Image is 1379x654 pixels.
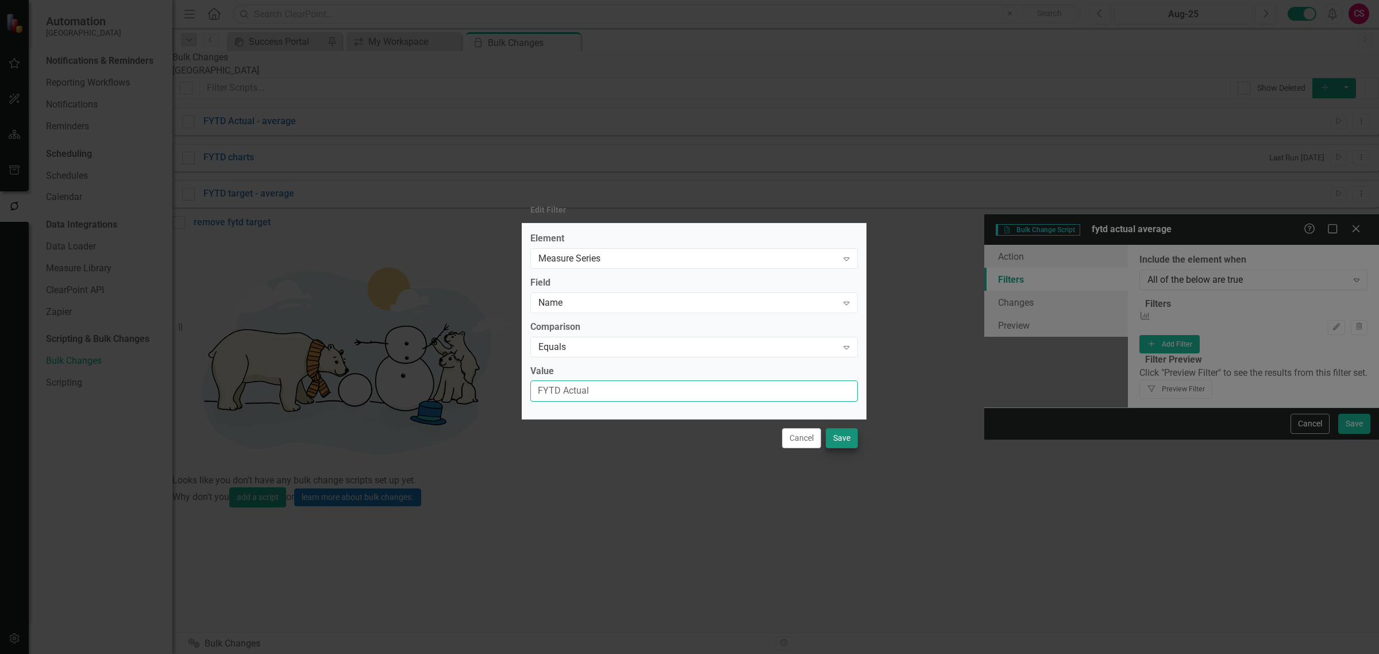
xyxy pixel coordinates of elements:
div: Measure Series [538,252,838,266]
label: Comparison [530,321,858,334]
label: Value [530,365,858,378]
div: Name [538,296,838,309]
button: Cancel [782,428,821,448]
button: Save [826,428,858,448]
label: Field [530,276,858,290]
label: Element [530,232,858,245]
div: Equals [538,340,838,353]
div: Edit Filter [530,206,566,214]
